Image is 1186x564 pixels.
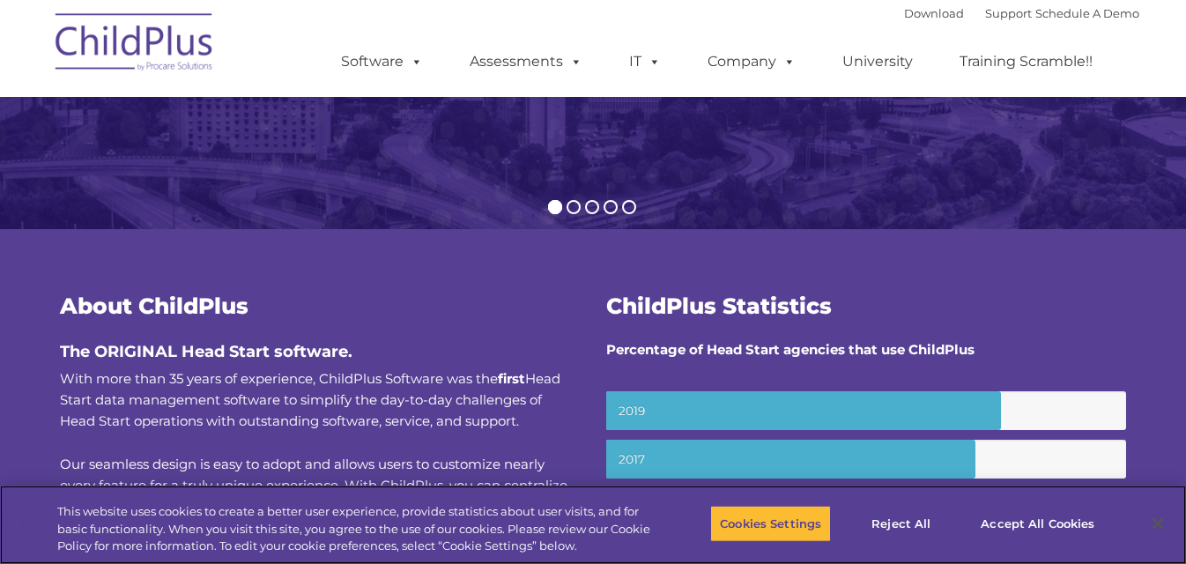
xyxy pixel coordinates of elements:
[985,6,1032,20] a: Support
[710,505,831,542] button: Cookies Settings
[498,370,525,387] b: first
[904,6,1139,20] font: |
[1035,6,1139,20] a: Schedule A Demo
[60,456,567,557] span: Our seamless design is easy to adopt and allows users to customize nearly every feature for a tru...
[47,1,223,89] img: ChildPlus by Procare Solutions
[825,44,930,79] a: University
[60,293,248,319] span: About ChildPlus
[606,341,975,358] strong: Percentage of Head Start agencies that use ChildPlus
[612,44,678,79] a: IT
[60,370,560,429] span: With more than 35 years of experience, ChildPlus Software was the Head Start data management soft...
[606,440,1126,479] small: 2017
[846,505,956,542] button: Reject All
[904,6,964,20] a: Download
[452,44,600,79] a: Assessments
[690,44,813,79] a: Company
[606,391,1126,430] small: 2019
[60,342,352,361] span: The ORIGINAL Head Start software.
[323,44,441,79] a: Software
[57,503,652,555] div: This website uses cookies to create a better user experience, provide statistics about user visit...
[606,293,832,319] span: ChildPlus Statistics
[1138,504,1177,543] button: Close
[942,44,1110,79] a: Training Scramble!!
[971,505,1104,542] button: Accept All Cookies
